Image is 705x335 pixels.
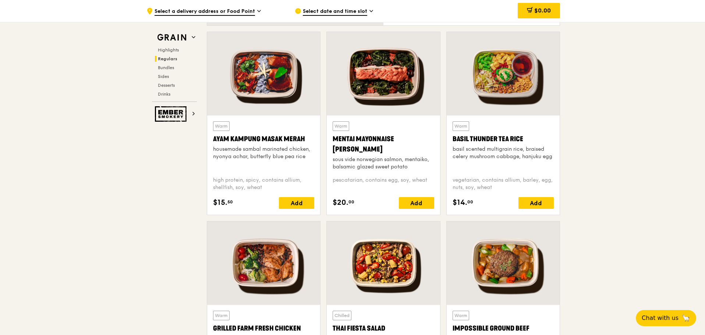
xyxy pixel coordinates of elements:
[518,197,554,209] div: Add
[333,323,434,334] div: Thai Fiesta Salad
[453,121,469,131] div: Warm
[213,146,314,160] div: housemade sambal marinated chicken, nyonya achar, butterfly blue pea rice
[158,92,170,97] span: Drinks
[227,199,233,205] span: 50
[333,197,348,208] span: $20.
[213,134,314,144] div: Ayam Kampung Masak Merah
[333,156,434,171] div: sous vide norwegian salmon, mentaiko, balsamic glazed sweet potato
[158,56,177,61] span: Regulars
[333,311,351,320] div: Chilled
[453,177,554,191] div: vegetarian, contains allium, barley, egg, nuts, soy, wheat
[158,65,174,70] span: Bundles
[155,8,255,16] span: Select a delivery address or Food Point
[155,31,189,44] img: Grain web logo
[213,197,227,208] span: $15.
[333,121,349,131] div: Warm
[399,197,434,209] div: Add
[681,314,690,322] span: 🦙
[213,121,230,131] div: Warm
[303,8,367,16] span: Select date and time slot
[453,197,467,208] span: $14.
[333,177,434,191] div: pescatarian, contains egg, soy, wheat
[348,199,354,205] span: 00
[155,106,189,122] img: Ember Smokery web logo
[213,311,230,320] div: Warm
[453,134,554,144] div: Basil Thunder Tea Rice
[158,83,175,88] span: Desserts
[213,323,314,334] div: Grilled Farm Fresh Chicken
[333,134,434,154] div: Mentai Mayonnaise [PERSON_NAME]
[642,314,679,322] span: Chat with us
[453,146,554,160] div: basil scented multigrain rice, braised celery mushroom cabbage, hanjuku egg
[534,7,551,14] span: $0.00
[213,177,314,191] div: high protein, spicy, contains allium, shellfish, soy, wheat
[453,311,469,320] div: Warm
[158,74,169,79] span: Sides
[636,310,696,326] button: Chat with us🦙
[158,47,179,53] span: Highlights
[279,197,314,209] div: Add
[467,199,473,205] span: 00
